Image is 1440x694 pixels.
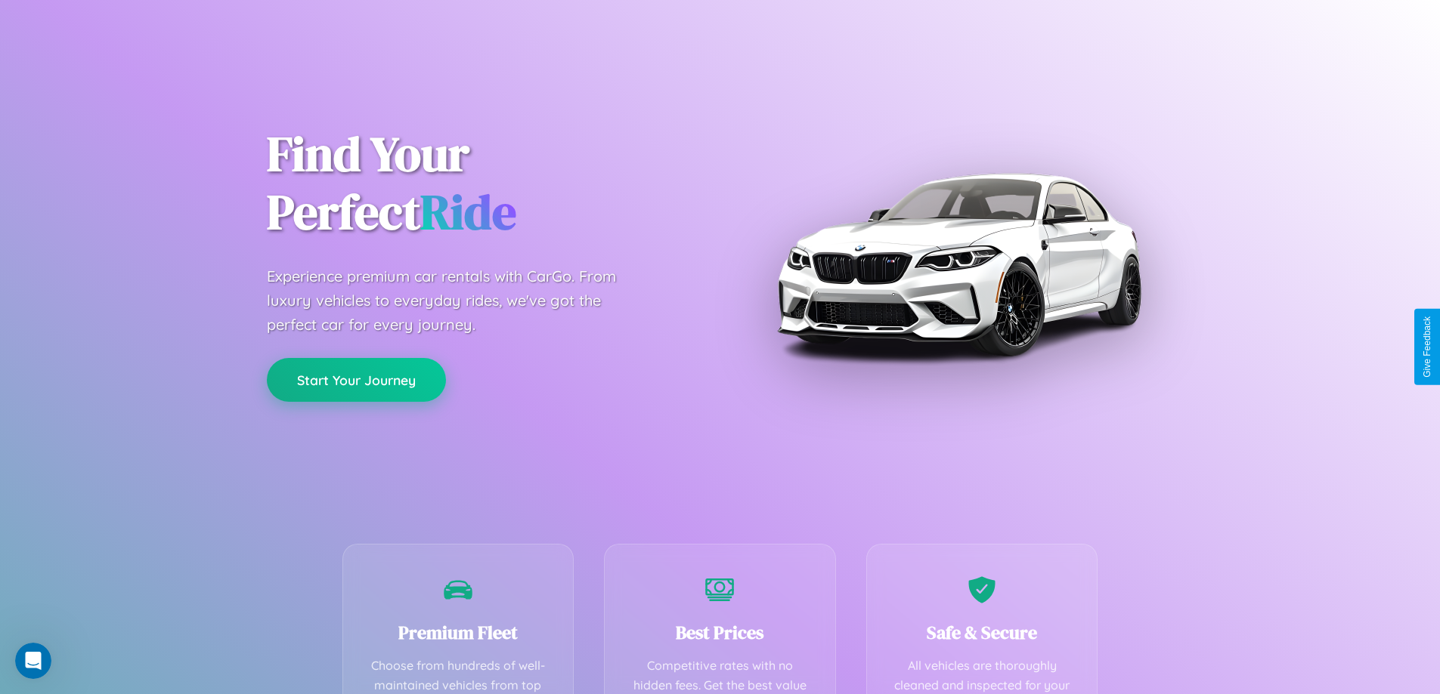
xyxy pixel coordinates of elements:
iframe: Intercom live chat [15,643,51,679]
div: Give Feedback [1422,316,1432,378]
span: Ride [420,179,516,245]
p: Experience premium car rentals with CarGo. From luxury vehicles to everyday rides, we've got the ... [267,264,645,337]
img: Premium BMW car rental vehicle [770,76,1147,453]
h3: Safe & Secure [890,620,1075,645]
button: Start Your Journey [267,358,446,402]
h1: Find Your Perfect [267,125,698,242]
h3: Best Prices [627,620,813,645]
h3: Premium Fleet [366,620,551,645]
